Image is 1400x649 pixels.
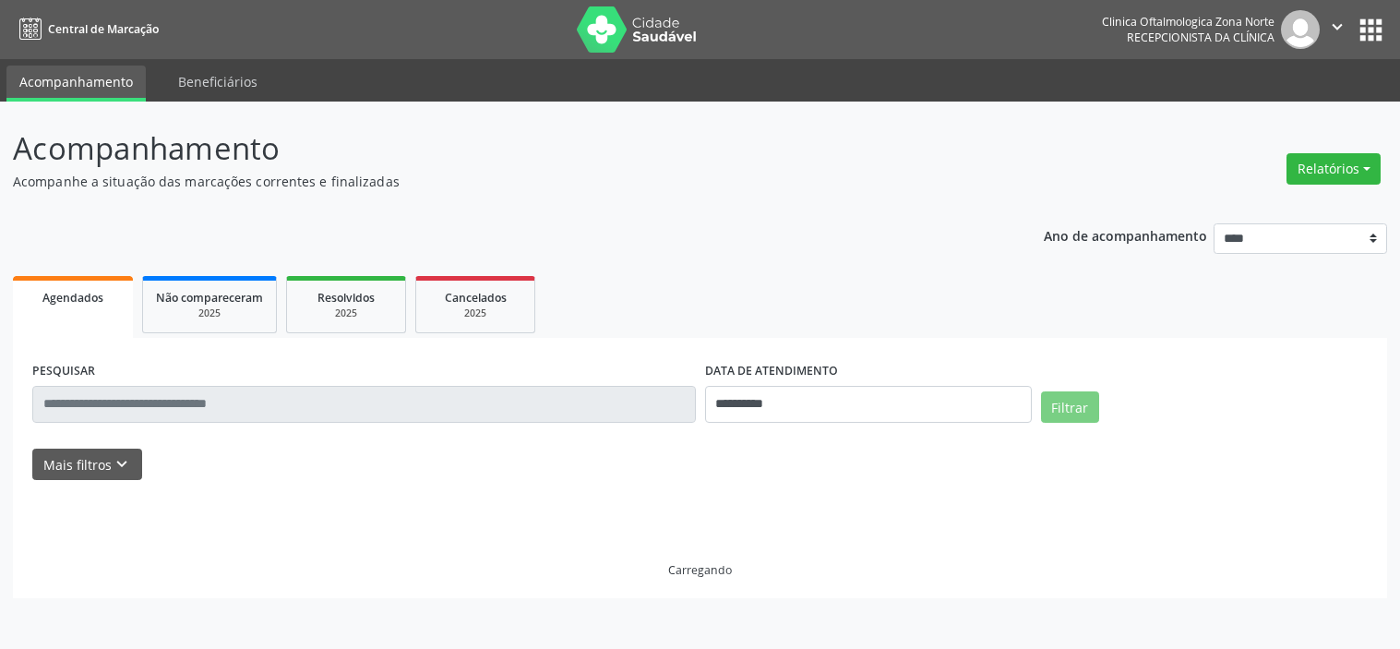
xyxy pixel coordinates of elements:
[300,306,392,320] div: 2025
[668,562,732,578] div: Carregando
[6,66,146,102] a: Acompanhamento
[156,306,263,320] div: 2025
[32,357,95,386] label: PESQUISAR
[1281,10,1320,49] img: img
[13,172,975,191] p: Acompanhe a situação das marcações correntes e finalizadas
[32,449,142,481] button: Mais filtroskeyboard_arrow_down
[445,290,507,306] span: Cancelados
[156,290,263,306] span: Não compareceram
[1355,14,1387,46] button: apps
[1327,17,1347,37] i: 
[42,290,103,306] span: Agendados
[1044,223,1207,246] p: Ano de acompanhamento
[705,357,838,386] label: DATA DE ATENDIMENTO
[13,126,975,172] p: Acompanhamento
[1102,14,1274,30] div: Clinica Oftalmologica Zona Norte
[165,66,270,98] a: Beneficiários
[112,454,132,475] i: keyboard_arrow_down
[1320,10,1355,49] button: 
[1127,30,1274,45] span: Recepcionista da clínica
[1286,153,1381,185] button: Relatórios
[317,290,375,306] span: Resolvidos
[429,306,521,320] div: 2025
[13,14,159,44] a: Central de Marcação
[48,21,159,37] span: Central de Marcação
[1041,391,1099,423] button: Filtrar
